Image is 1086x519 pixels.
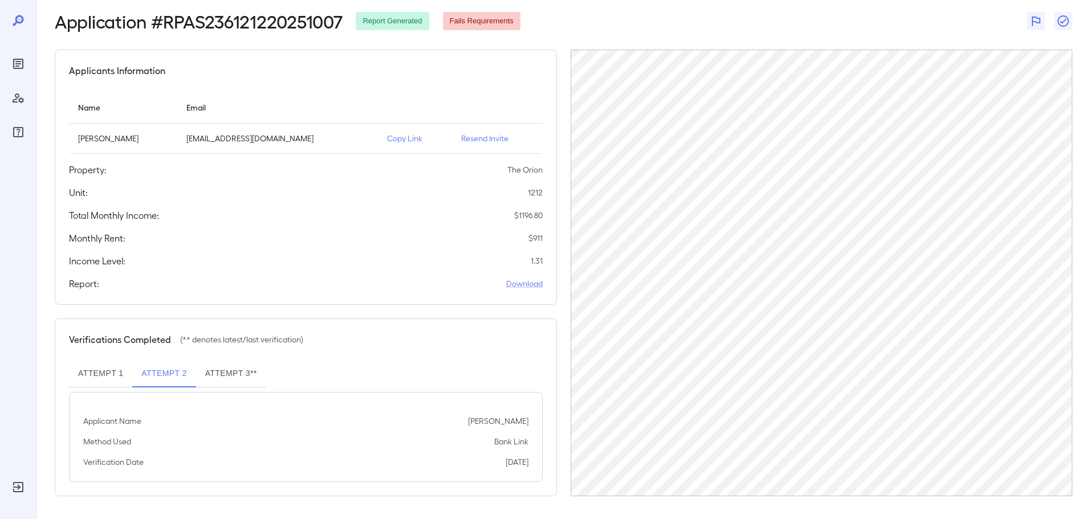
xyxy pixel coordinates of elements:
button: Close Report [1054,12,1072,30]
h5: Monthly Rent: [69,231,125,245]
h5: Income Level: [69,254,125,268]
div: Reports [9,55,27,73]
div: FAQ [9,123,27,141]
p: [EMAIL_ADDRESS][DOMAIN_NAME] [186,133,369,144]
p: 1.31 [531,255,543,267]
a: Download [506,278,543,289]
span: Fails Requirements [443,16,520,27]
h5: Total Monthly Income: [69,209,159,222]
div: Log Out [9,478,27,496]
p: [PERSON_NAME] [78,133,168,144]
p: [DATE] [506,456,528,468]
h5: Applicants Information [69,64,165,77]
h5: Property: [69,163,107,177]
h5: Unit: [69,186,88,199]
table: simple table [69,91,543,154]
button: Attempt 2 [132,360,196,387]
p: Method Used [83,436,131,447]
button: Flag Report [1027,12,1045,30]
p: The Orion [507,164,543,175]
h2: Application # RPAS236121220251007 [55,11,342,31]
p: Copy Link [387,133,443,144]
p: $ 911 [528,232,543,244]
p: (** denotes latest/last verification) [180,334,303,345]
p: 1212 [528,187,543,198]
p: $ 1196.80 [514,210,543,221]
div: Manage Users [9,89,27,107]
h5: Report: [69,277,99,291]
span: Report Generated [356,16,429,27]
h5: Verifications Completed [69,333,171,346]
p: [PERSON_NAME] [468,415,528,427]
button: Attempt 1 [69,360,132,387]
p: Applicant Name [83,415,141,427]
p: Bank Link [494,436,528,447]
p: Resend Invite [461,133,534,144]
th: Email [177,91,378,124]
button: Attempt 3** [196,360,266,387]
th: Name [69,91,177,124]
p: Verification Date [83,456,144,468]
